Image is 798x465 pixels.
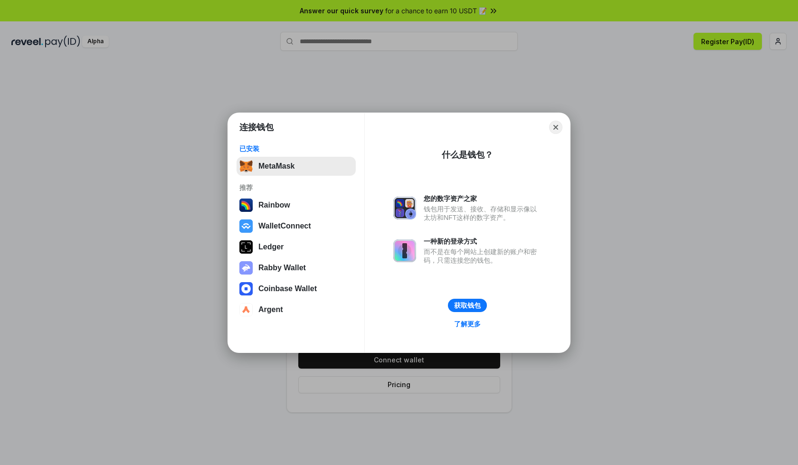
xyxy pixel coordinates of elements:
[237,196,356,215] button: Rainbow
[393,197,416,219] img: svg+xml,%3Csvg%20xmlns%3D%22http%3A%2F%2Fwww.w3.org%2F2000%2Fsvg%22%20fill%3D%22none%22%20viewBox...
[258,201,290,209] div: Rainbow
[239,183,353,192] div: 推荐
[448,318,486,330] a: 了解更多
[424,247,541,265] div: 而不是在每个网站上创建新的账户和密码，只需连接您的钱包。
[424,205,541,222] div: 钱包用于发送、接收、存储和显示像以太坊和NFT这样的数字资产。
[239,160,253,173] img: svg+xml,%3Csvg%20fill%3D%22none%22%20height%3D%2233%22%20viewBox%3D%220%200%2035%2033%22%20width%...
[239,122,274,133] h1: 连接钱包
[448,299,487,312] button: 获取钱包
[454,301,481,310] div: 获取钱包
[258,222,311,230] div: WalletConnect
[239,219,253,233] img: svg+xml,%3Csvg%20width%3D%2228%22%20height%3D%2228%22%20viewBox%3D%220%200%2028%2028%22%20fill%3D...
[258,264,306,272] div: Rabby Wallet
[393,239,416,262] img: svg+xml,%3Csvg%20xmlns%3D%22http%3A%2F%2Fwww.w3.org%2F2000%2Fsvg%22%20fill%3D%22none%22%20viewBox...
[258,305,283,314] div: Argent
[237,258,356,277] button: Rabby Wallet
[237,217,356,236] button: WalletConnect
[239,282,253,295] img: svg+xml,%3Csvg%20width%3D%2228%22%20height%3D%2228%22%20viewBox%3D%220%200%2028%2028%22%20fill%3D...
[549,121,562,134] button: Close
[239,199,253,212] img: svg+xml,%3Csvg%20width%3D%22120%22%20height%3D%22120%22%20viewBox%3D%220%200%20120%20120%22%20fil...
[237,300,356,319] button: Argent
[258,243,284,251] div: Ledger
[239,261,253,275] img: svg+xml,%3Csvg%20xmlns%3D%22http%3A%2F%2Fwww.w3.org%2F2000%2Fsvg%22%20fill%3D%22none%22%20viewBox...
[424,237,541,246] div: 一种新的登录方式
[237,237,356,256] button: Ledger
[258,162,294,171] div: MetaMask
[258,285,317,293] div: Coinbase Wallet
[424,194,541,203] div: 您的数字资产之家
[239,144,353,153] div: 已安装
[237,279,356,298] button: Coinbase Wallet
[239,240,253,254] img: svg+xml,%3Csvg%20xmlns%3D%22http%3A%2F%2Fwww.w3.org%2F2000%2Fsvg%22%20width%3D%2228%22%20height%3...
[442,149,493,161] div: 什么是钱包？
[454,320,481,328] div: 了解更多
[237,157,356,176] button: MetaMask
[239,303,253,316] img: svg+xml,%3Csvg%20width%3D%2228%22%20height%3D%2228%22%20viewBox%3D%220%200%2028%2028%22%20fill%3D...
